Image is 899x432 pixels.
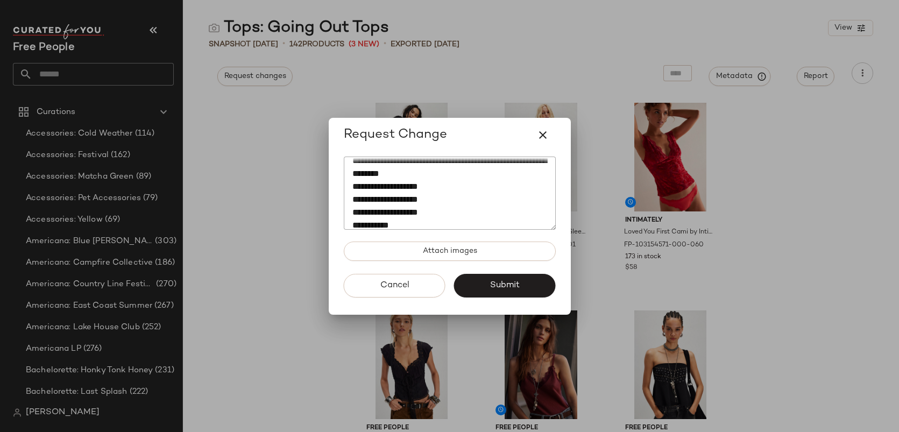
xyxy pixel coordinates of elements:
span: Attach images [422,247,477,256]
span: Cancel [379,280,409,291]
button: Cancel [344,274,445,298]
button: Submit [454,274,556,298]
span: Request Change [344,126,447,144]
button: Attach images [344,242,556,261]
span: Submit [490,280,520,291]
